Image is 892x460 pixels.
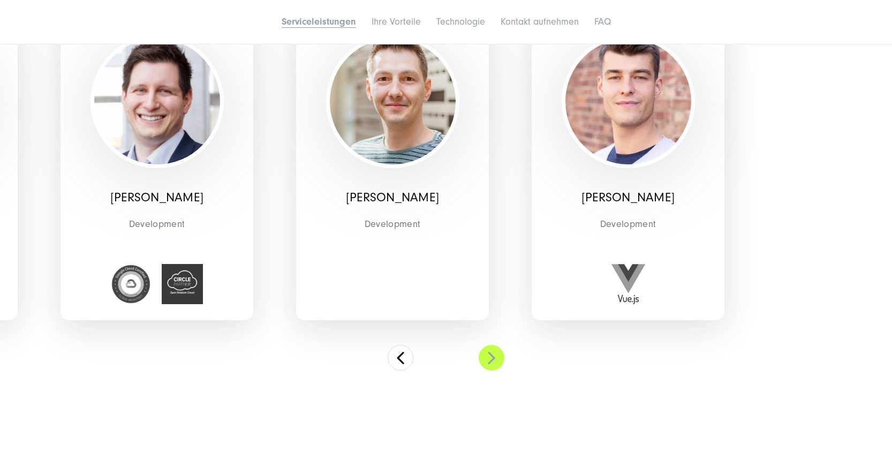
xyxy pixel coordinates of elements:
span: Development [69,216,245,232]
p: [PERSON_NAME] [304,190,481,206]
img: Stephan Schmitz - Product Owner & Knowledge Lead JavaScript Frameworks - SUNZINET [330,39,456,164]
a: Ihre Vorteile [372,16,421,27]
a: Technologie [436,16,485,27]
span: Development [304,216,481,232]
p: [PERSON_NAME] [69,190,245,206]
img: vue.js Agentur - Agentur für Web Entwicklung SUNZINET [608,264,648,304]
p: [PERSON_NAME] [540,190,716,206]
a: Kontakt aufnehmen [501,16,579,27]
img: kajetan [565,39,691,164]
a: FAQ [594,16,611,27]
img: google-professional-cloud-architect-digitalagentur-SUNZINET [111,264,151,304]
img: Circle Partner Open Telekom Open Telekom Cloud Logo auf Magenta Hintergrund [162,264,203,304]
a: Serviceleistungen [282,16,356,27]
img: Kevin Szabò - Knowledge Lead Enterprise Architecture & Senior Developer - SUNZINET [94,39,220,164]
span: Development [540,216,716,232]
